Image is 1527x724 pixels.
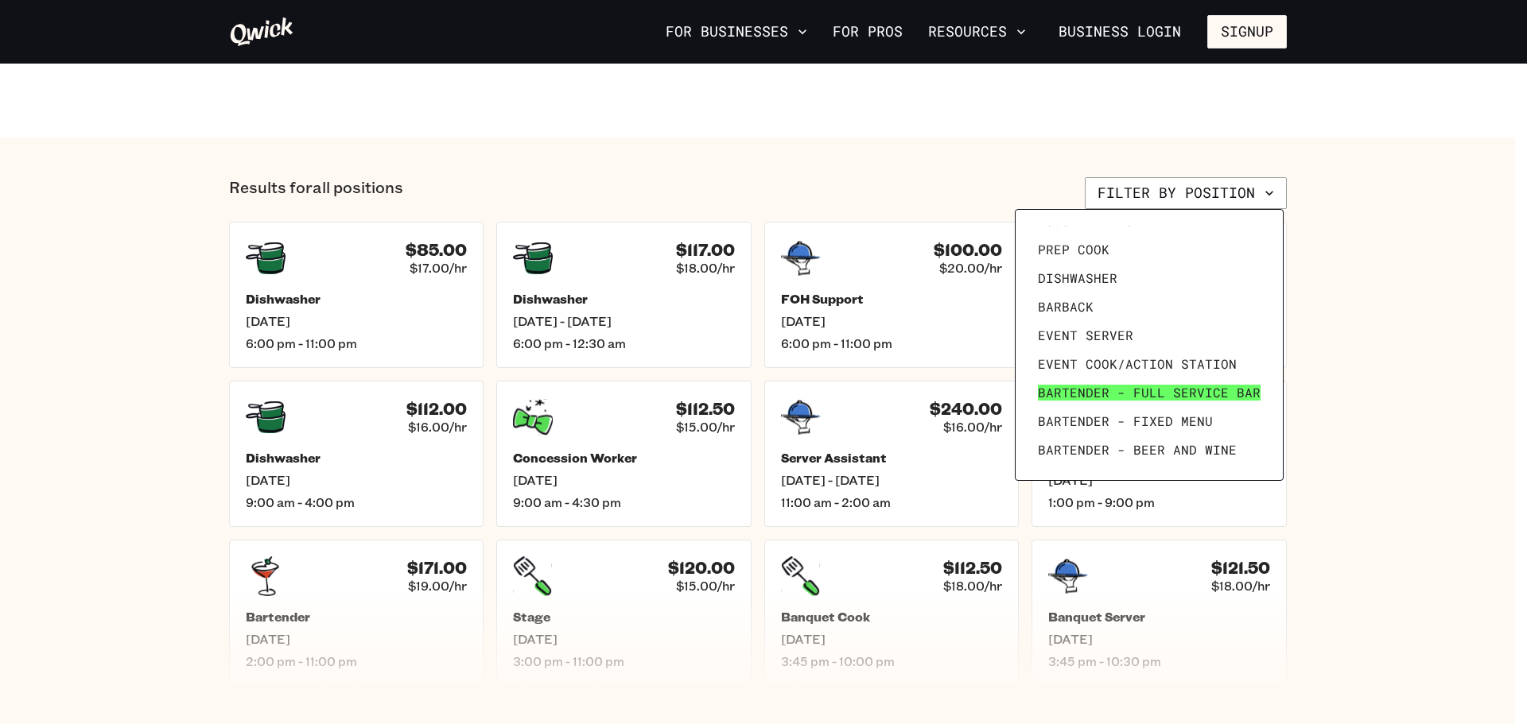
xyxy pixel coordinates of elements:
span: Event Server [1038,327,1133,343]
ul: Filter by position [1032,226,1267,464]
span: Bartender - Beer and Wine [1038,442,1237,458]
span: Bartender - Fixed Menu [1038,413,1213,429]
span: Event Cook/Action Station [1038,356,1237,372]
span: Barback [1038,299,1094,315]
span: Bartender - Full Service Bar [1038,385,1261,401]
span: Prep Cook [1038,242,1109,257]
span: Dishwasher [1038,270,1117,286]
